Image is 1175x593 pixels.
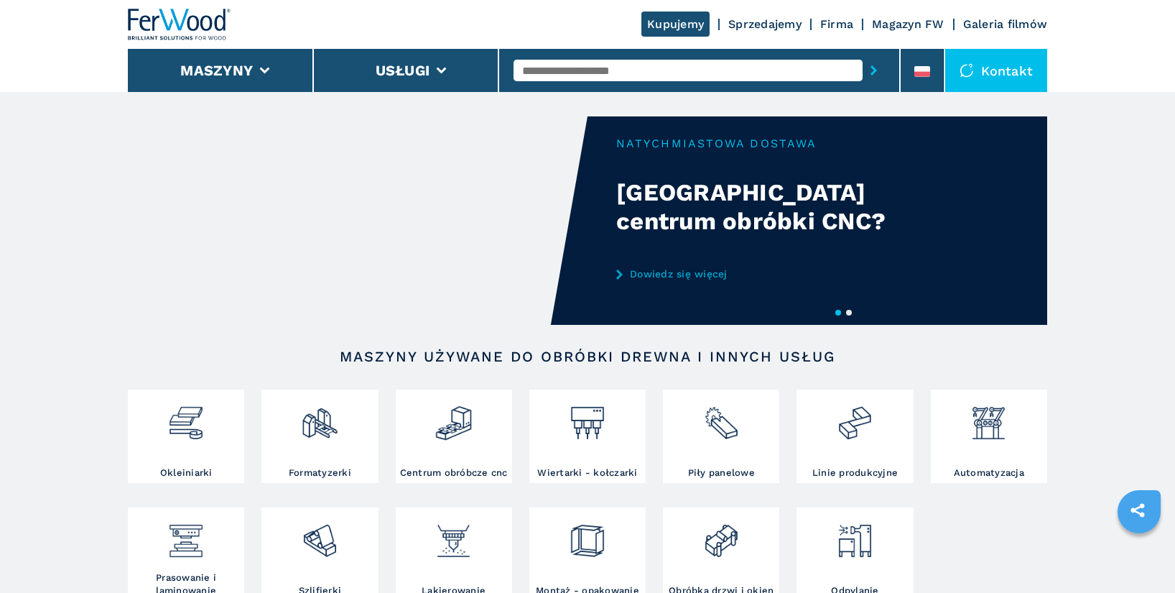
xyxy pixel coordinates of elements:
[663,390,779,483] a: Piły panelowe
[167,393,205,442] img: bordatrici_1.png
[960,63,974,78] img: Kontakt
[435,393,473,442] img: centro_di_lavoro_cnc_2.png
[529,390,646,483] a: Wiertarki - kołczarki
[812,466,898,479] h3: Linie produkcyjne
[261,390,378,483] a: Formatyzerki
[128,390,244,483] a: Okleiniarki
[963,17,1048,31] a: Galeria filmów
[641,12,710,37] a: Kupujemy
[435,511,473,560] img: verniciatura_1.png
[128,116,587,325] video: Your browser does not support the video tag.
[872,17,944,31] a: Magazyn FW
[945,49,1047,92] div: Kontakt
[289,466,351,479] h3: Formatyzerki
[376,62,430,79] button: Usługi
[616,268,898,280] a: Dowiedz się więcej
[174,348,1001,365] h2: Maszyny używane do obróbki drewna i innych usług
[537,466,637,479] h3: Wiertarki - kołczarki
[970,393,1008,442] img: automazione.png
[301,511,339,560] img: levigatrici_2.png
[836,511,874,560] img: aspirazione_1.png
[400,466,508,479] h3: Centrum obróbcze cnc
[702,393,740,442] img: sezionatrici_2.png
[835,310,841,316] button: 1
[931,390,1047,483] a: Automatyzacja
[797,390,913,483] a: Linie produkcyjne
[688,466,755,479] h3: Piły panelowe
[863,54,885,87] button: submit-button
[954,466,1024,479] h3: Automatyzacja
[568,393,606,442] img: foratrici_inseritrici_2.png
[160,466,213,479] h3: Okleiniarki
[846,310,852,316] button: 2
[568,511,606,560] img: montaggio_imballaggio_2.png
[180,62,253,79] button: Maszyny
[301,393,339,442] img: squadratrici_2.png
[728,17,802,31] a: Sprzedajemy
[836,393,874,442] img: linee_di_produzione_2.png
[396,390,512,483] a: Centrum obróbcze cnc
[128,9,231,40] img: Ferwood
[820,17,853,31] a: Firma
[1120,492,1156,528] a: sharethis
[1114,528,1164,582] iframe: Chat
[702,511,740,560] img: lavorazione_porte_finestre_2.png
[167,511,205,560] img: pressa-strettoia.png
